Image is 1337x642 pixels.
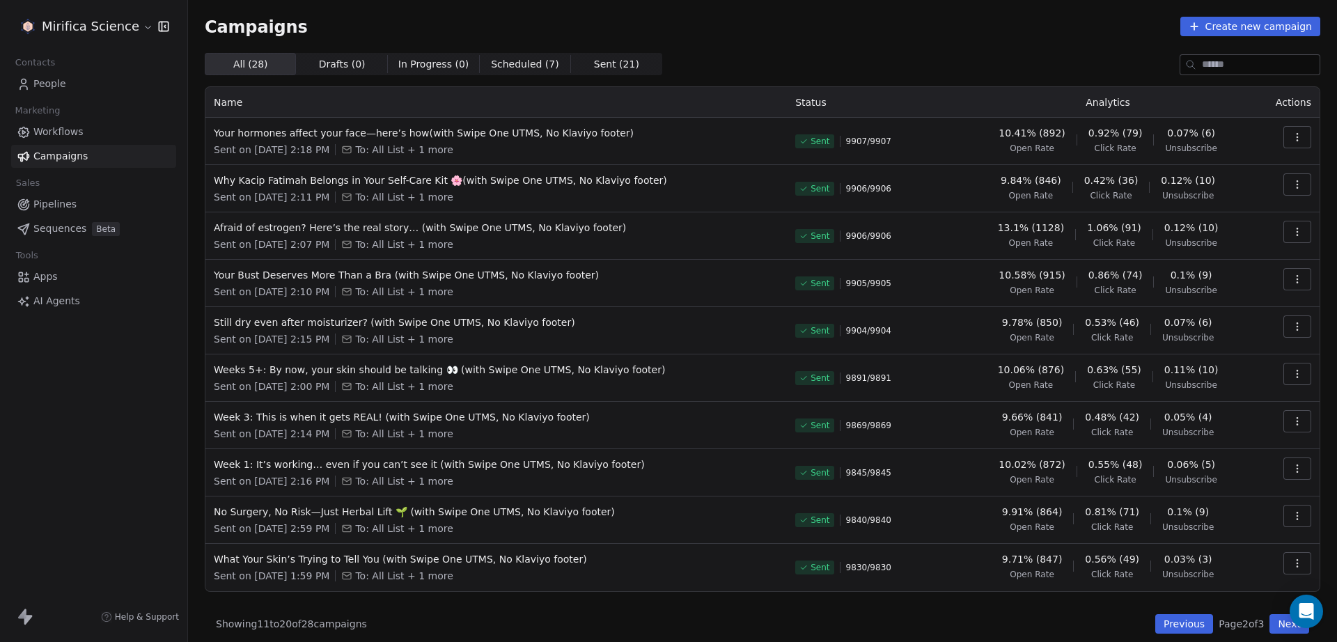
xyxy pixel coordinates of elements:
[811,515,829,526] span: Sent
[216,617,367,631] span: Showing 11 to 20 of 28 campaigns
[846,230,891,242] span: 9906 / 9906
[355,285,453,299] span: To: All List + 1 more
[846,562,891,573] span: 9830 / 9830
[846,183,891,194] span: 9906 / 9906
[319,57,366,72] span: Drafts ( 0 )
[1091,427,1133,438] span: Click Rate
[355,237,453,251] span: To: All List + 1 more
[1162,190,1214,201] span: Unsubscribe
[115,611,179,623] span: Help & Support
[811,562,829,573] span: Sent
[961,87,1255,118] th: Analytics
[811,136,829,147] span: Sent
[1167,457,1215,471] span: 0.06% (5)
[214,363,779,377] span: Weeks 5+: By now, your skin should be talking 👀 (with Swipe One UTMS, No Klaviyo footer)
[811,278,829,289] span: Sent
[1088,457,1143,471] span: 0.55% (48)
[1161,173,1215,187] span: 0.12% (10)
[214,126,779,140] span: Your hormones affect your face—here’s how(with Swipe One UTMS, No Klaviyo footer)
[846,325,891,336] span: 9904 / 9904
[398,57,469,72] span: In Progress ( 0 )
[33,77,66,91] span: People
[594,57,639,72] span: Sent ( 21 )
[1095,143,1136,154] span: Click Rate
[811,183,829,194] span: Sent
[1171,268,1212,282] span: 0.1% (9)
[1090,190,1132,201] span: Click Rate
[1162,569,1214,580] span: Unsubscribe
[1164,363,1219,377] span: 0.11% (10)
[214,190,329,204] span: Sent on [DATE] 2:11 PM
[205,17,308,36] span: Campaigns
[998,221,1064,235] span: 13.1% (1128)
[1164,315,1212,329] span: 0.07% (6)
[1010,427,1054,438] span: Open Rate
[214,221,779,235] span: Afraid of estrogen? Here’s the real story… (with Swipe One UTMS, No Klaviyo footer)
[1009,379,1054,391] span: Open Rate
[811,325,829,336] span: Sent
[1095,474,1136,485] span: Click Rate
[33,221,86,236] span: Sequences
[17,15,148,38] button: Mirifica Science
[214,569,329,583] span: Sent on [DATE] 1:59 PM
[11,120,176,143] a: Workflows
[1091,522,1133,533] span: Click Rate
[42,17,139,36] span: Mirifica Science
[11,72,176,95] a: People
[1084,173,1139,187] span: 0.42% (36)
[11,193,176,216] a: Pipelines
[92,222,120,236] span: Beta
[1087,221,1141,235] span: 1.06% (91)
[1010,474,1054,485] span: Open Rate
[9,52,61,73] span: Contacts
[1155,614,1213,634] button: Previous
[999,457,1065,471] span: 10.02% (872)
[33,197,77,212] span: Pipelines
[846,420,891,431] span: 9869 / 9869
[101,611,179,623] a: Help & Support
[1180,17,1320,36] button: Create new campaign
[1269,614,1309,634] button: Next
[214,410,779,424] span: Week 3: This is when it gets REAL! (with Swipe One UTMS, No Klaviyo footer)
[11,145,176,168] a: Campaigns
[214,379,329,393] span: Sent on [DATE] 2:00 PM
[1165,474,1217,485] span: Unsubscribe
[846,515,891,526] span: 9840 / 9840
[1002,505,1063,519] span: 9.91% (864)
[11,217,176,240] a: SequencesBeta
[214,427,329,441] span: Sent on [DATE] 2:14 PM
[9,100,66,121] span: Marketing
[1164,221,1219,235] span: 0.12% (10)
[1088,268,1143,282] span: 0.86% (74)
[1010,332,1054,343] span: Open Rate
[214,522,329,535] span: Sent on [DATE] 2:59 PM
[355,474,453,488] span: To: All List + 1 more
[1164,552,1212,566] span: 0.03% (3)
[1162,522,1214,533] span: Unsubscribe
[205,87,787,118] th: Name
[1085,410,1139,424] span: 0.48% (42)
[355,190,453,204] span: To: All List + 1 more
[214,505,779,519] span: No Surgery, No Risk—Just Herbal Lift 🌱 (with Swipe One UTMS, No Klaviyo footer)
[19,18,36,35] img: MIRIFICA%20science_logo_icon-big.png
[1093,379,1135,391] span: Click Rate
[214,552,779,566] span: What Your Skin’s Trying to Tell You (with Swipe One UTMS, No Klaviyo footer)
[1165,143,1217,154] span: Unsubscribe
[1002,410,1063,424] span: 9.66% (841)
[1085,315,1139,329] span: 0.53% (46)
[10,245,44,266] span: Tools
[1091,569,1133,580] span: Click Rate
[214,315,779,329] span: Still dry even after moisturizer? (with Swipe One UTMS, No Klaviyo footer)
[787,87,961,118] th: Status
[1167,126,1215,140] span: 0.07% (6)
[1085,552,1139,566] span: 0.56% (49)
[33,294,80,308] span: AI Agents
[1164,410,1212,424] span: 0.05% (4)
[355,427,453,441] span: To: All List + 1 more
[811,420,829,431] span: Sent
[1087,363,1141,377] span: 0.63% (55)
[1009,190,1054,201] span: Open Rate
[33,149,88,164] span: Campaigns
[998,363,1064,377] span: 10.06% (876)
[811,230,829,242] span: Sent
